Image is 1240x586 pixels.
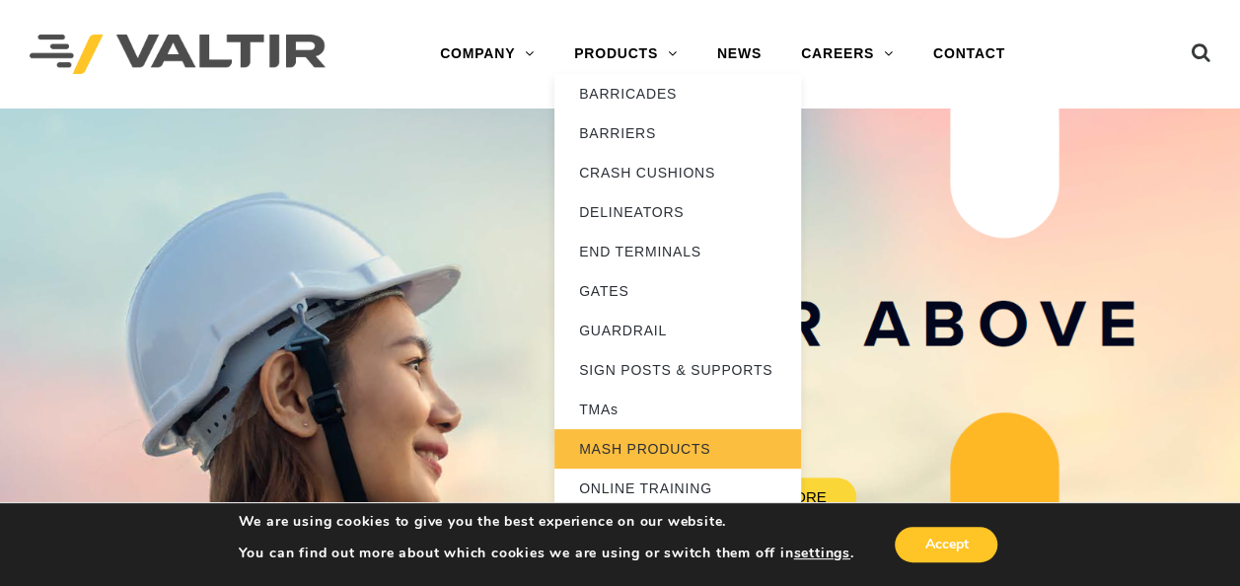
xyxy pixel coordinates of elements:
button: Accept [895,527,997,562]
button: settings [793,545,849,562]
a: TMAs [554,390,801,429]
a: BARRICADES [554,74,801,113]
a: BARRIERS [554,113,801,153]
a: DELINEATORS [554,192,801,232]
p: You can find out more about which cookies we are using or switch them off in . [239,545,854,562]
a: MASH PRODUCTS [554,429,801,469]
a: ONLINE TRAINING [554,469,801,508]
a: CRASH CUSHIONS [554,153,801,192]
a: END TERMINALS [554,232,801,271]
a: COMPANY [420,35,554,74]
a: SIGN POSTS & SUPPORTS [554,350,801,390]
a: CAREERS [781,35,913,74]
p: We are using cookies to give you the best experience on our website. [239,513,854,531]
a: NEWS [697,35,781,74]
a: PRODUCTS [554,35,697,74]
a: CONTACT [913,35,1025,74]
a: GATES [554,271,801,311]
img: Valtir [30,35,326,75]
a: GUARDRAIL [554,311,801,350]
